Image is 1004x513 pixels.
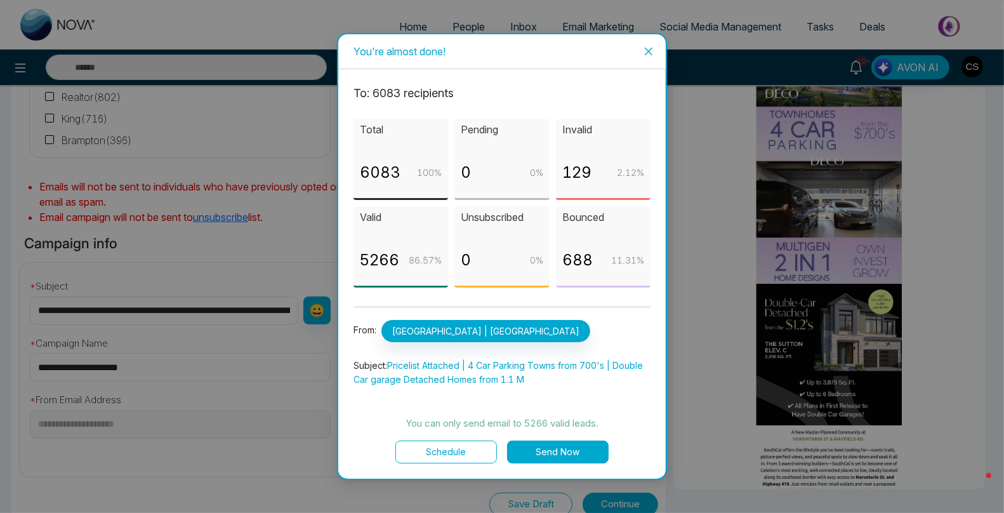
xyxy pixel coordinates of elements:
p: 129 [562,161,591,185]
p: Valid [360,210,442,225]
p: Pending [461,122,543,138]
p: 86.57 % [409,253,442,267]
p: 6083 [360,161,400,185]
p: From: [353,320,651,342]
p: Unsubscribed [461,210,543,225]
p: 5266 [360,248,399,272]
p: You can only send email to 5266 valid leads. [353,416,651,431]
p: 2.12 % [617,166,644,180]
p: Invalid [562,122,644,138]
p: 100 % [417,166,442,180]
span: close [644,46,654,57]
p: Subject: [353,359,651,387]
p: 11.31 % [611,253,644,267]
span: [GEOGRAPHIC_DATA] | [GEOGRAPHIC_DATA] [381,320,590,342]
p: 0 % [530,166,543,180]
span: Pricelist Attached | 4 Car Parking Towns from 700's | Double Car garage Detached Homes from 1.1 M [353,360,643,385]
p: 688 [562,248,593,272]
button: Close [631,34,666,69]
p: 0 % [530,253,543,267]
p: Bounced [562,210,644,225]
p: To: 6083 recipient s [353,84,651,102]
p: 0 [461,248,471,272]
p: 0 [461,161,471,185]
iframe: Intercom live chat [961,470,991,500]
button: Send Now [507,441,609,463]
button: Schedule [395,441,497,463]
div: You're almost done! [353,44,651,58]
p: Total [360,122,442,138]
